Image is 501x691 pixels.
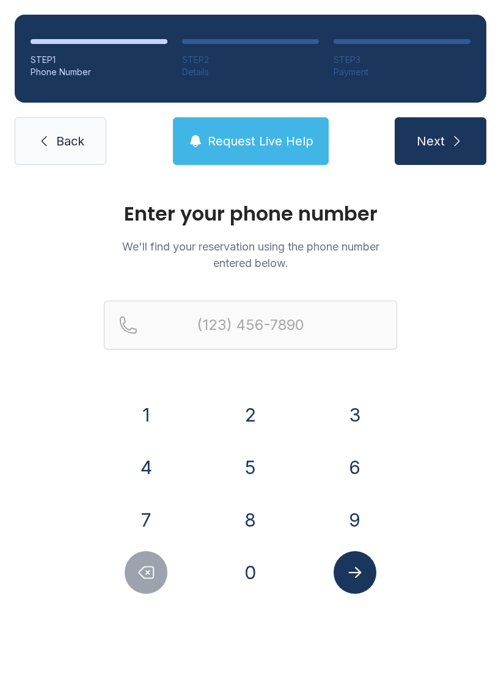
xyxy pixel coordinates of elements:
[229,393,272,436] button: 2
[334,499,376,541] button: 9
[104,301,397,349] input: Reservation phone number
[125,499,167,541] button: 7
[229,446,272,489] button: 5
[208,133,313,150] span: Request Live Help
[182,66,319,78] div: Details
[56,133,84,150] span: Back
[125,446,167,489] button: 4
[182,54,319,66] div: STEP 2
[334,66,470,78] div: Payment
[334,446,376,489] button: 6
[31,54,167,66] div: STEP 1
[125,551,167,594] button: Delete number
[334,551,376,594] button: Submit lookup form
[229,499,272,541] button: 8
[31,66,167,78] div: Phone Number
[334,393,376,436] button: 3
[125,393,167,436] button: 1
[334,54,470,66] div: STEP 3
[229,551,272,594] button: 0
[104,204,397,224] h1: Enter your phone number
[104,238,397,271] p: We'll find your reservation using the phone number entered below.
[417,133,445,150] span: Next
